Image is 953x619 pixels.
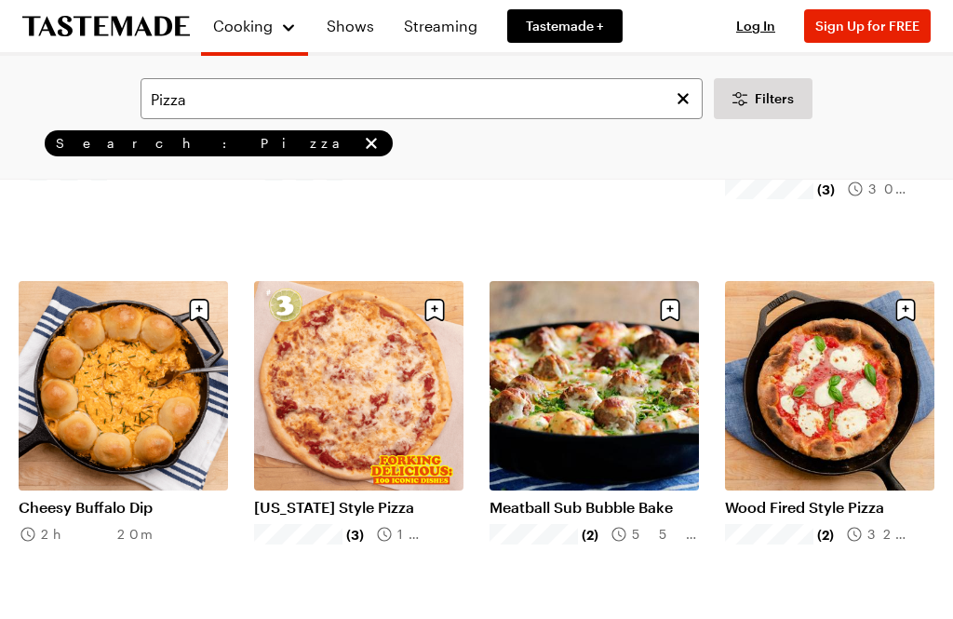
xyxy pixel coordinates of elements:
span: Sign Up for FREE [815,18,919,34]
span: Cooking [213,17,273,34]
a: Wood Fired Style Pizza [725,498,934,517]
span: Filters [755,89,794,108]
button: Log In [718,17,793,35]
span: Log In [736,18,775,34]
button: Save recipe [417,292,452,328]
a: [US_STATE] Style Pizza [254,498,463,517]
a: Tastemade + [507,9,623,43]
a: To Tastemade Home Page [22,16,190,37]
span: Search: Pizza [56,135,357,152]
button: Save recipe [888,292,923,328]
button: Save recipe [181,292,217,328]
button: Desktop filters [714,78,812,119]
button: Clear search [673,88,693,109]
button: Sign Up for FREE [804,9,931,43]
button: remove Search: Pizza [361,133,382,154]
a: Meatball Sub Bubble Bake [490,498,699,517]
button: Save recipe [652,292,688,328]
a: Cheesy Buffalo Dip [19,498,228,517]
input: Search for a Recipe [141,78,703,119]
button: Cooking [212,7,297,45]
span: Tastemade + [526,17,604,35]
